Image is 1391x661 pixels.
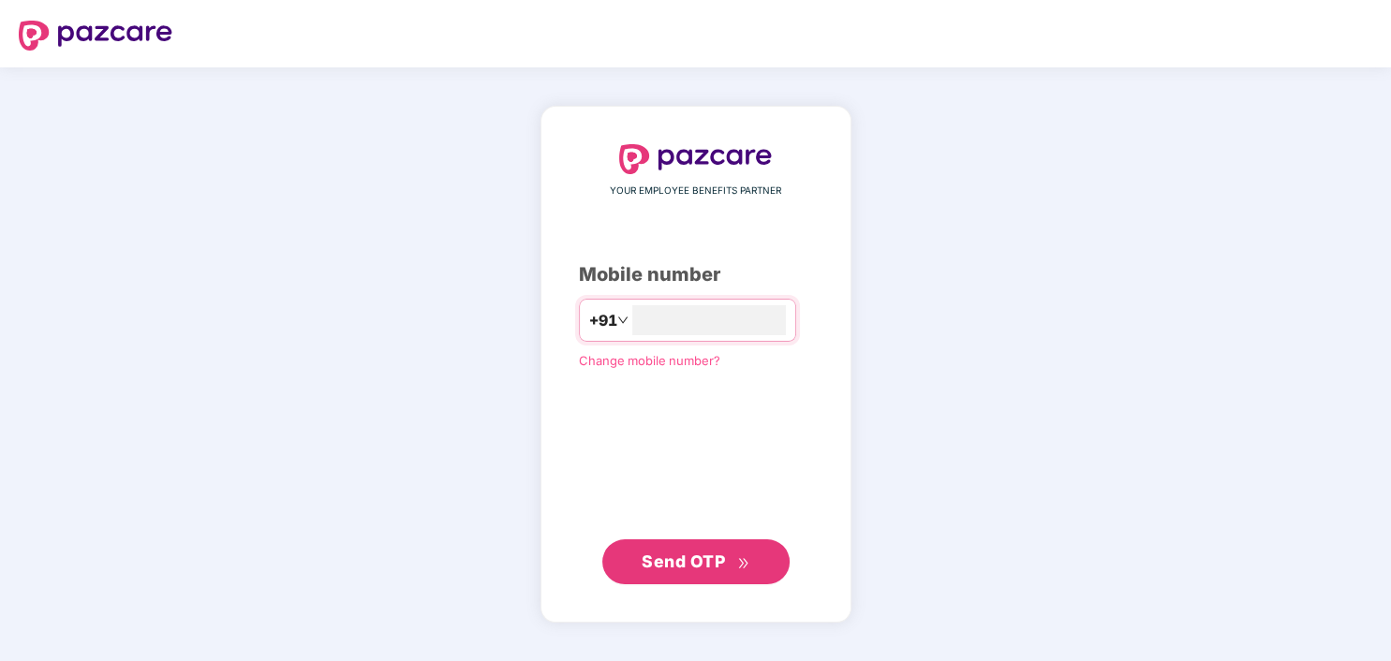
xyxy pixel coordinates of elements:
[579,353,720,368] a: Change mobile number?
[602,539,790,584] button: Send OTPdouble-right
[619,144,773,174] img: logo
[737,557,749,569] span: double-right
[617,315,629,326] span: down
[610,184,781,198] span: YOUR EMPLOYEE BENEFITS PARTNER
[579,260,813,289] div: Mobile number
[589,309,617,332] span: +91
[642,551,725,571] span: Send OTP
[19,21,172,51] img: logo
